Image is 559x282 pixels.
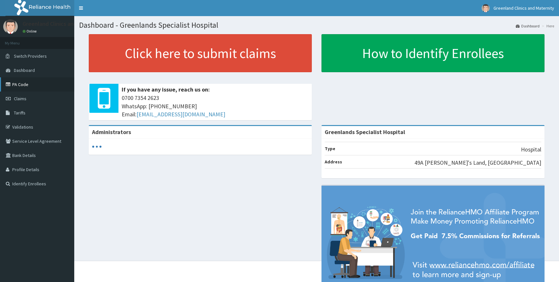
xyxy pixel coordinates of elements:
[325,146,335,151] b: Type
[14,110,25,116] span: Tariffs
[482,4,490,12] img: User Image
[3,19,18,34] img: User Image
[325,159,342,165] b: Address
[14,53,47,59] span: Switch Providers
[325,128,405,136] strong: Greenlands Specialist Hospital
[516,23,540,29] a: Dashboard
[92,128,131,136] b: Administrators
[92,142,102,151] svg: audio-loading
[321,34,544,72] a: How to Identify Enrollees
[122,94,309,119] span: 0700 7354 2623 WhatsApp: [PHONE_NUMBER] Email:
[540,23,554,29] li: Here
[521,145,541,154] p: Hospital
[493,5,554,11] span: Greenland Clinics and Maternity
[23,21,103,27] p: Greenland Clinics and Maternity
[414,159,541,167] p: 49A [PERSON_NAME]'s Land, [GEOGRAPHIC_DATA]
[14,67,35,73] span: Dashboard
[122,86,210,93] b: If you have any issue, reach us on:
[79,21,554,29] h1: Dashboard - Greenlands Specialist Hospital
[89,34,312,72] a: Click here to submit claims
[14,96,26,102] span: Claims
[23,29,38,34] a: Online
[137,111,225,118] a: [EMAIL_ADDRESS][DOMAIN_NAME]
